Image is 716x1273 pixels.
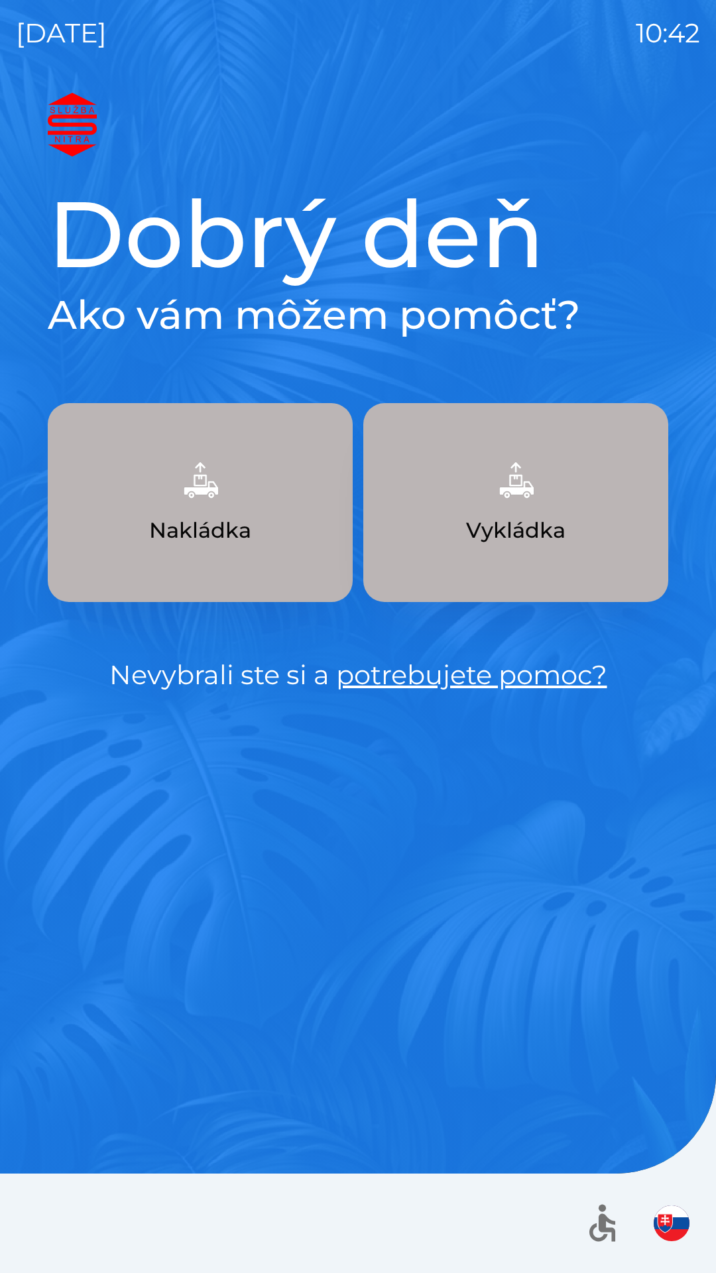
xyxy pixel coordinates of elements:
a: potrebujete pomoc? [336,658,607,691]
h1: Dobrý deň [48,178,668,290]
button: Vykládka [363,403,668,602]
img: 9957f61b-5a77-4cda-b04a-829d24c9f37e.png [171,451,229,509]
p: [DATE] [16,13,107,53]
img: sk flag [654,1205,689,1241]
img: Logo [48,93,668,156]
p: Nevybrali ste si a [48,655,668,695]
p: 10:42 [636,13,700,53]
p: Nakládka [149,515,251,546]
p: Vykládka [466,515,566,546]
button: Nakládka [48,403,353,602]
h2: Ako vám môžem pomôcť? [48,290,668,339]
img: 6e47bb1a-0e3d-42fb-b293-4c1d94981b35.png [487,451,545,509]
